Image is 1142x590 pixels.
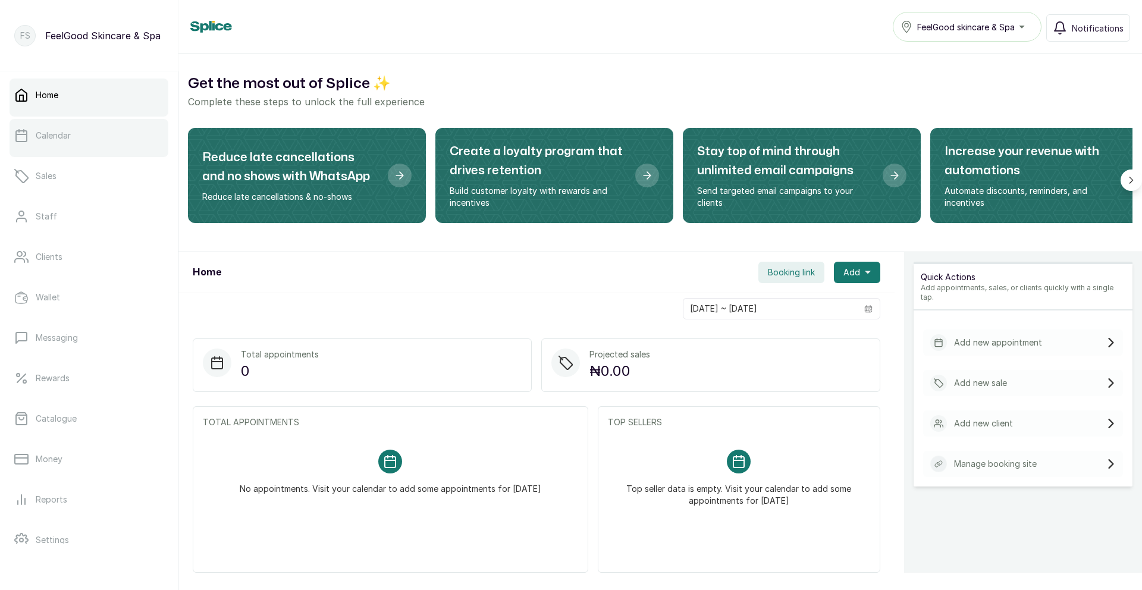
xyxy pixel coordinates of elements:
[10,442,168,476] a: Money
[36,534,69,546] p: Settings
[241,349,319,360] p: Total appointments
[589,360,650,382] p: ₦0.00
[954,418,1013,429] p: Add new client
[954,458,1037,470] p: Manage booking site
[954,377,1007,389] p: Add new sale
[36,413,77,425] p: Catalogue
[10,159,168,193] a: Sales
[10,240,168,274] a: Clients
[10,523,168,557] a: Settings
[893,12,1041,42] button: FeelGood skincare & Spa
[10,79,168,112] a: Home
[435,128,673,223] div: Create a loyalty program that drives retention
[241,360,319,382] p: 0
[36,453,62,465] p: Money
[758,262,824,283] button: Booking link
[188,128,426,223] div: Reduce late cancellations and no shows with WhatsApp
[622,473,856,507] p: Top seller data is empty. Visit your calendar to add some appointments for [DATE]
[954,337,1042,349] p: Add new appointment
[683,299,857,319] input: Select date
[864,305,873,313] svg: calendar
[10,119,168,152] a: Calendar
[202,191,378,203] p: Reduce late cancellations & no-shows
[10,200,168,233] a: Staff
[202,148,378,186] h2: Reduce late cancellations and no shows with WhatsApp
[36,170,57,182] p: Sales
[36,332,78,344] p: Messaging
[450,142,626,180] h2: Create a loyalty program that drives retention
[188,95,1132,109] p: Complete these steps to unlock the full experience
[843,266,860,278] span: Add
[589,349,650,360] p: Projected sales
[450,185,626,209] p: Build customer loyalty with rewards and incentives
[10,483,168,516] a: Reports
[921,283,1125,302] p: Add appointments, sales, or clients quickly with a single tap.
[834,262,880,283] button: Add
[36,89,58,101] p: Home
[683,128,921,223] div: Stay top of mind through unlimited email campaigns
[697,142,873,180] h2: Stay top of mind through unlimited email campaigns
[20,30,30,42] p: FS
[921,271,1125,283] p: Quick Actions
[203,416,578,428] p: TOTAL APPOINTMENTS
[1072,22,1124,34] span: Notifications
[36,211,57,222] p: Staff
[36,372,70,384] p: Rewards
[36,130,71,142] p: Calendar
[36,291,60,303] p: Wallet
[188,73,1132,95] h2: Get the most out of Splice ✨
[240,473,541,495] p: No appointments. Visit your calendar to add some appointments for [DATE]
[36,494,67,506] p: Reports
[36,251,62,263] p: Clients
[945,185,1121,209] p: Automate discounts, reminders, and incentives
[10,362,168,395] a: Rewards
[917,21,1015,33] span: FeelGood skincare & Spa
[45,29,161,43] p: FeelGood Skincare & Spa
[193,265,221,280] h1: Home
[10,402,168,435] a: Catalogue
[945,142,1121,180] h2: Increase your revenue with automations
[697,185,873,209] p: Send targeted email campaigns to your clients
[10,321,168,354] a: Messaging
[768,266,815,278] span: Booking link
[608,416,870,428] p: TOP SELLERS
[10,281,168,314] a: Wallet
[1046,14,1130,42] button: Notifications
